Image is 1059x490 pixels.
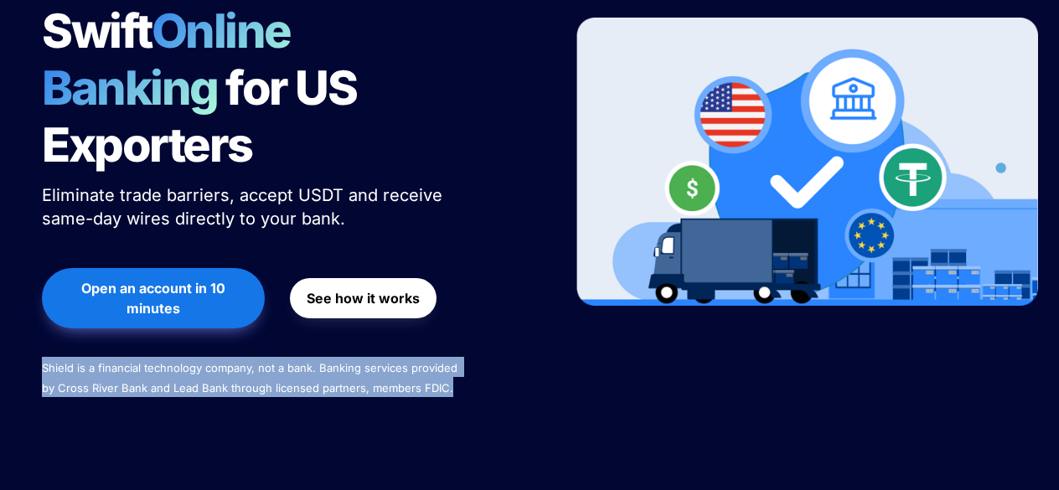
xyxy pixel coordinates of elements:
a: See how it works [290,270,437,327]
button: See how it works [290,278,437,318]
span: Online Banking [42,3,307,116]
button: Open an account in 10 minutes [42,268,265,328]
strong: Open an account in 10 minutes [81,280,229,317]
span: Eliminate trade barriers, accept USDT and receive same-day wires directly to your bank. [42,185,447,229]
strong: See how it works [307,290,420,307]
span: Shield is a financial technology company, not a bank. Banking services provided by Cross River Ba... [42,361,461,395]
a: Open an account in 10 minutes [42,260,265,337]
span: for US Exporters [42,59,364,173]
